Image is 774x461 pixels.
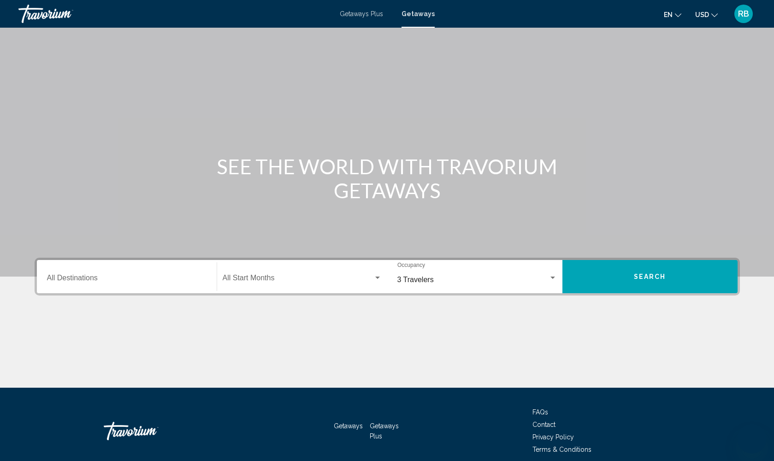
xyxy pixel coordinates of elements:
span: USD [695,11,709,18]
span: RB [738,9,749,18]
a: Getaways Plus [370,422,399,440]
span: Search [634,273,666,281]
a: Getaways [402,10,435,18]
a: FAQs [532,408,548,416]
a: Getaways Plus [340,10,383,18]
a: Travorium [18,5,331,23]
a: Contact [532,421,555,428]
a: Terms & Conditions [532,446,591,453]
a: Getaways [334,422,363,430]
button: Change currency [695,8,718,21]
span: en [664,11,673,18]
a: Travorium [104,417,196,445]
button: Change language [664,8,681,21]
button: User Menu [732,4,756,24]
iframe: Button to launch messaging window [737,424,767,454]
span: 3 Travelers [397,276,434,284]
a: Privacy Policy [532,433,574,441]
button: Search [562,260,738,293]
h1: SEE THE WORLD WITH TRAVORIUM GETAWAYS [214,154,560,202]
div: Search widget [37,260,738,293]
